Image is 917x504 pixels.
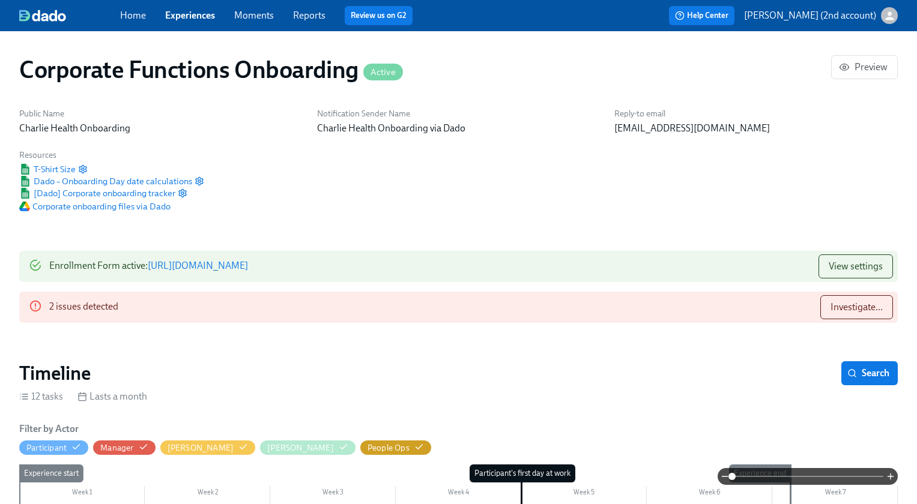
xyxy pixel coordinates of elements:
h6: Notification Sender Name [317,108,601,119]
button: Review us on G2 [345,6,413,25]
button: People Ops [360,440,431,455]
button: Participant [19,440,88,455]
div: Enrollment Form active : [49,254,248,278]
h6: Resources [19,149,204,161]
p: Charlie Health Onboarding via Dado [317,122,601,135]
a: Experiences [165,10,215,21]
a: dado [19,10,120,22]
div: Week 6 [647,486,772,502]
a: Google SheetDado – Onboarding Day date calculations [19,175,192,187]
span: Investigate... [831,301,883,313]
div: Week 5 [521,486,647,502]
a: Home [120,10,146,21]
div: Hide Manager [100,442,133,454]
div: Lasts a month [77,390,147,403]
p: [EMAIL_ADDRESS][DOMAIN_NAME] [614,122,898,135]
h6: Reply-to email [614,108,898,119]
img: dado [19,10,66,22]
div: Week 1 [19,486,145,502]
img: Google Sheet [19,164,31,175]
span: Corporate onboarding files via Dado [19,200,171,212]
a: Moments [234,10,274,21]
div: Hide Participant [26,442,67,454]
span: Active [363,68,403,77]
h6: Filter by Actor [19,422,79,436]
button: [PERSON_NAME] (2nd account) [744,7,898,24]
span: View settings [829,260,883,272]
div: Week 7 [772,486,898,502]
div: Hide Murphy [267,442,334,454]
a: [URL][DOMAIN_NAME] [148,260,248,271]
p: [PERSON_NAME] (2nd account) [744,9,876,22]
div: Week 4 [396,486,521,502]
div: 2 issues detected [49,295,118,319]
span: [Dado] Corporate onboarding tracker [19,187,175,199]
div: Hide Marissa [168,442,234,454]
h1: Corporate Functions Onboarding [19,55,403,84]
h6: Public Name [19,108,303,119]
img: Google Drive [19,202,30,211]
img: Google Sheet [19,188,31,199]
button: Help Center [669,6,734,25]
div: Week 3 [270,486,396,502]
a: Review us on G2 [351,10,407,22]
span: Preview [841,61,888,73]
p: Charlie Health Onboarding [19,122,303,135]
span: Search [850,367,889,379]
button: View settings [819,254,893,278]
button: Investigate... [820,295,893,319]
div: 12 tasks [19,390,63,403]
button: Preview [831,55,898,79]
a: Reports [293,10,325,21]
button: [PERSON_NAME] [260,440,356,455]
span: Dado – Onboarding Day date calculations [19,175,192,187]
div: Hide People Ops [368,442,410,454]
div: Participant's first day at work [470,464,575,482]
div: Experience start [19,464,83,482]
a: Google SheetT-Shirt Size [19,163,76,175]
img: Google Sheet [19,176,31,187]
div: Week 2 [145,486,270,502]
a: Google Sheet[Dado] Corporate onboarding tracker [19,187,175,199]
span: Help Center [675,10,728,22]
span: T-Shirt Size [19,163,76,175]
button: [PERSON_NAME] [160,440,256,455]
a: Google DriveCorporate onboarding files via Dado [19,200,171,212]
button: Manager [93,440,155,455]
button: Search [841,361,898,385]
div: Experience end [729,464,791,482]
h2: Timeline [19,361,91,385]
